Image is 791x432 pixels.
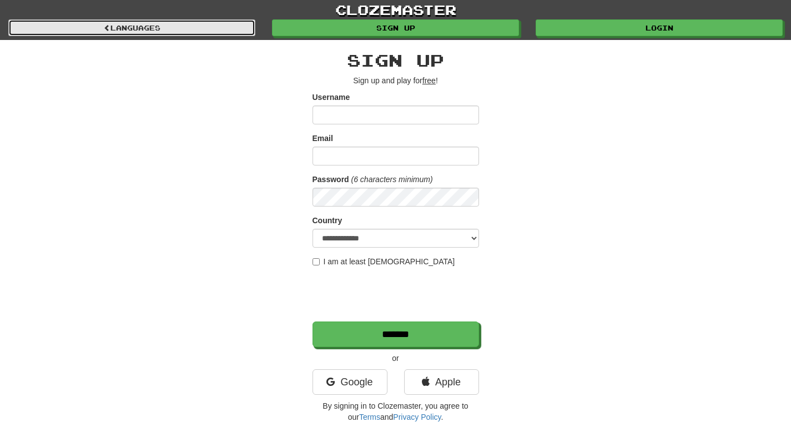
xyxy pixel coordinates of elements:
iframe: reCAPTCHA [313,273,481,316]
u: free [422,76,436,85]
em: (6 characters minimum) [351,175,433,184]
input: I am at least [DEMOGRAPHIC_DATA] [313,258,320,265]
a: Languages [8,19,255,36]
label: Email [313,133,333,144]
label: Username [313,92,350,103]
label: Country [313,215,342,226]
a: Sign up [272,19,519,36]
label: Password [313,174,349,185]
p: By signing in to Clozemaster, you agree to our and . [313,400,479,423]
p: or [313,353,479,364]
a: Terms [359,413,380,421]
p: Sign up and play for ! [313,75,479,86]
a: Privacy Policy [393,413,441,421]
h2: Sign up [313,51,479,69]
a: Google [313,369,387,395]
label: I am at least [DEMOGRAPHIC_DATA] [313,256,455,267]
a: Apple [404,369,479,395]
a: Login [536,19,783,36]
